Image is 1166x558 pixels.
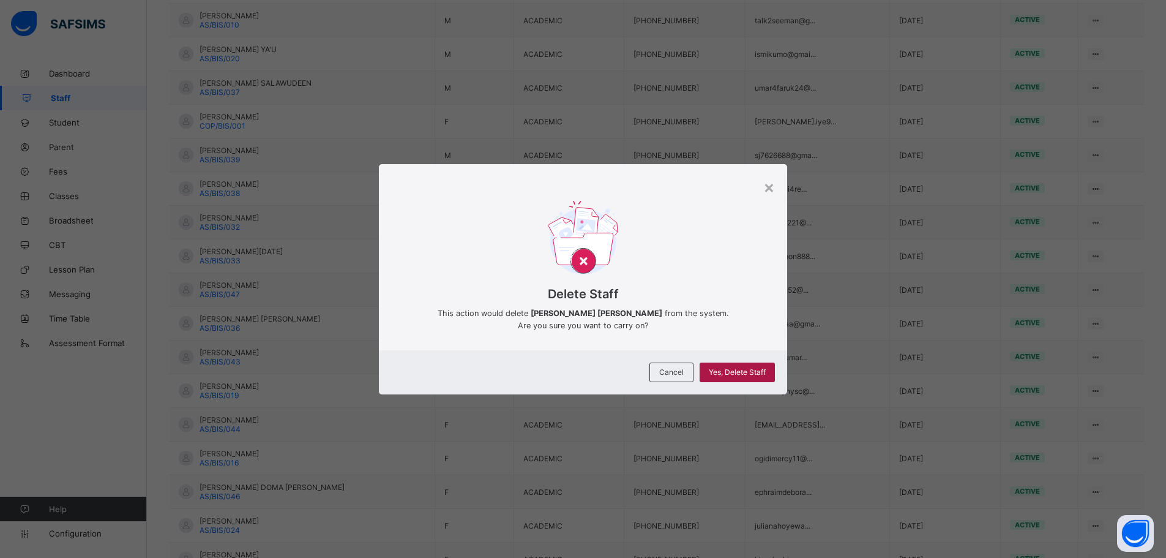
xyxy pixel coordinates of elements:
span: Cancel [659,368,684,377]
span: Delete Staff [397,287,769,301]
img: delet-svg.b138e77a2260f71d828f879c6b9dcb76.svg [548,201,618,279]
div: × [763,176,775,197]
span: This action would delete from the system. Are you sure you want to carry on? [397,307,769,332]
span: Yes, Delete Staff [709,368,766,377]
b: [PERSON_NAME] [PERSON_NAME] [531,309,662,318]
button: Open asap [1117,515,1154,552]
